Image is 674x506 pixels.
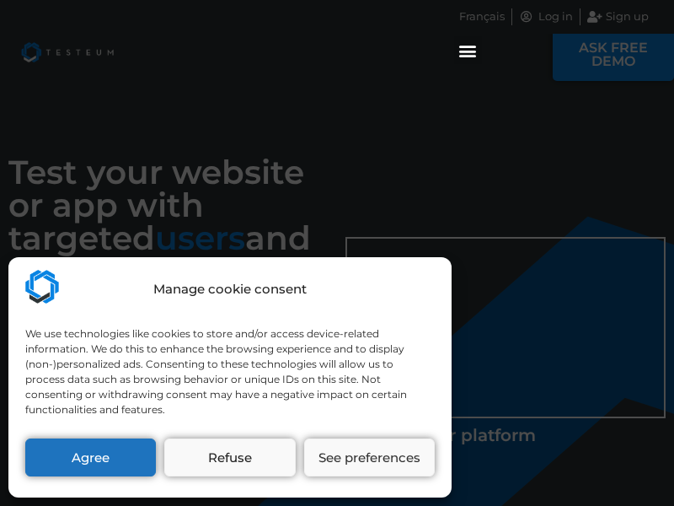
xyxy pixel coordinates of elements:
[25,326,433,417] div: We use technologies like cookies to store and/or access device-related information. We do this to...
[25,270,59,304] img: Testeum.com - Application crowdtesting platform
[164,439,295,476] button: Refuse
[153,280,307,299] div: Manage cookie consent
[304,439,435,476] button: See preferences
[25,439,156,476] button: Agree
[454,36,482,64] div: Menu Toggle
